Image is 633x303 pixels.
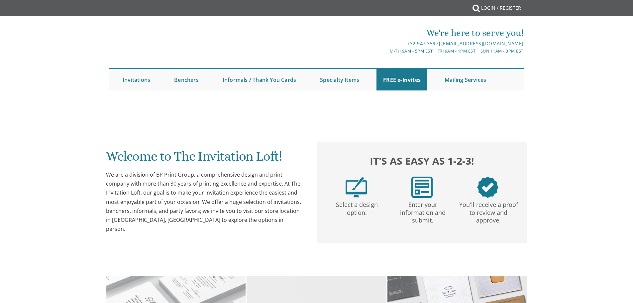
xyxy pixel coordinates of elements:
a: 732.947.3597 [407,40,438,47]
a: [EMAIL_ADDRESS][DOMAIN_NAME] [441,40,524,47]
img: step3.png [477,177,498,198]
h2: It's as easy as 1-2-3! [323,153,521,168]
a: Invitations [116,69,157,90]
a: Informals / Thank You Cards [216,69,303,90]
a: Benchers [167,69,205,90]
a: Mailing Services [438,69,493,90]
div: | [248,40,524,48]
img: step1.png [346,177,367,198]
p: You'll receive a proof to review and approve. [457,198,520,225]
div: M-Th 9am - 5pm EST | Fri 9am - 1pm EST | Sun 11am - 3pm EST [248,48,524,55]
div: We are a division of BP Print Group, a comprehensive design and print company with more than 30 y... [106,170,303,233]
div: We're here to serve you! [248,26,524,40]
p: Select a design option. [325,198,388,217]
p: Enter your information and submit. [391,198,454,225]
a: FREE e-Invites [376,69,427,90]
a: Specialty Items [313,69,366,90]
h1: Welcome to The Invitation Loft! [106,149,303,169]
img: step2.png [411,177,433,198]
